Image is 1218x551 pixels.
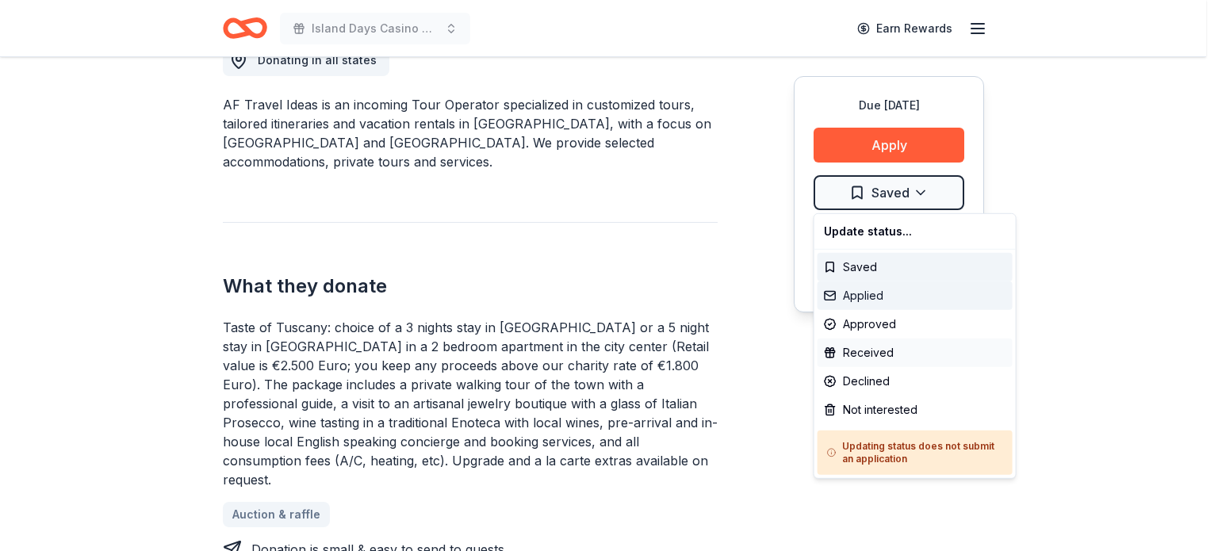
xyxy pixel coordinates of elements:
[818,367,1013,396] div: Declined
[818,396,1013,424] div: Not interested
[818,310,1013,339] div: Approved
[818,281,1013,310] div: Applied
[818,217,1013,246] div: Update status...
[827,440,1003,465] h5: Updating status does not submit an application
[818,253,1013,281] div: Saved
[818,339,1013,367] div: Received
[312,19,439,38] span: Island Days Casino Night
